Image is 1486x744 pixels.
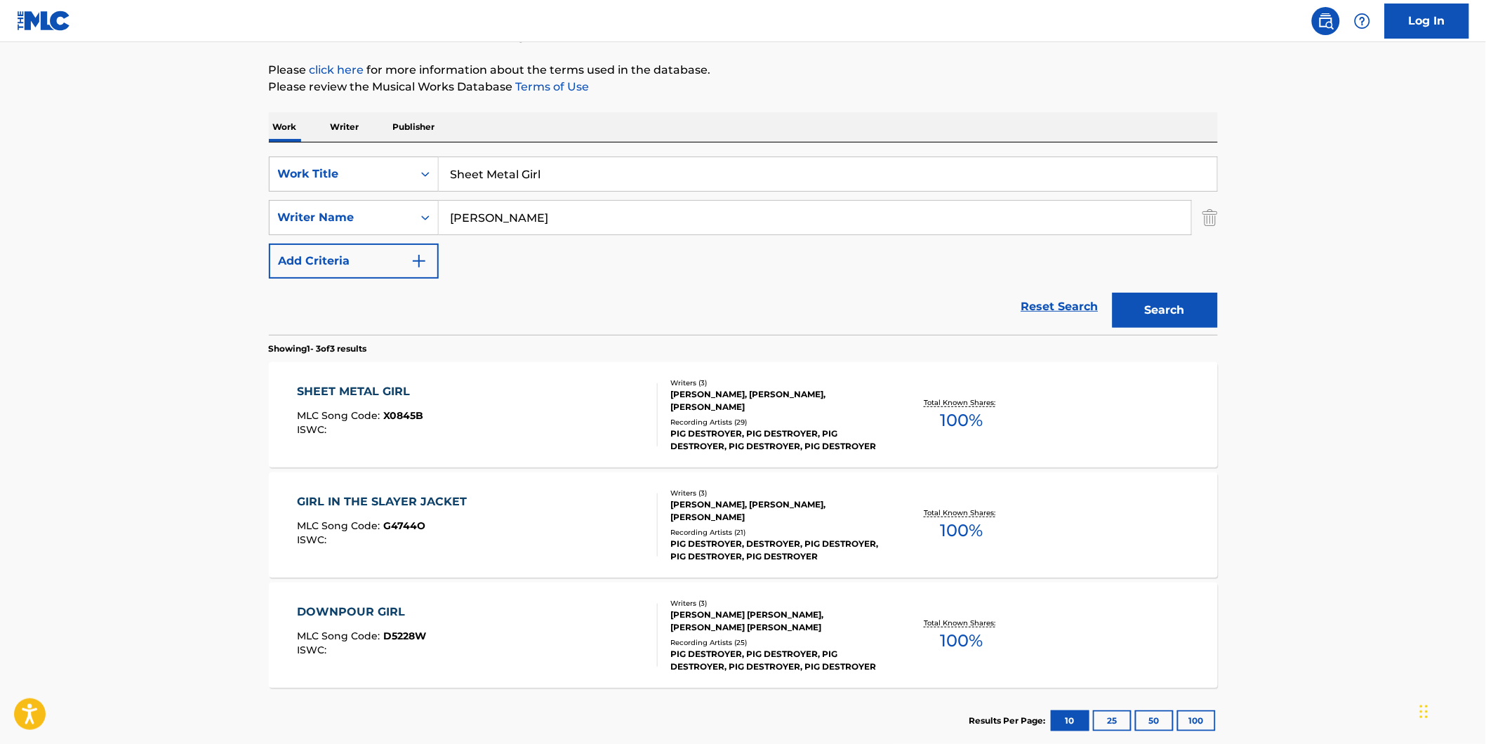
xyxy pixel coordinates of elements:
[671,388,883,413] div: [PERSON_NAME], [PERSON_NAME], [PERSON_NAME]
[310,63,364,77] a: click here
[269,79,1218,95] p: Please review the Musical Works Database
[1348,7,1376,35] div: Help
[671,417,883,427] div: Recording Artists ( 29 )
[1318,13,1334,29] img: search
[1385,4,1469,39] a: Log In
[269,157,1218,335] form: Search Form
[671,527,883,538] div: Recording Artists ( 21 )
[1354,13,1371,29] img: help
[1014,291,1106,322] a: Reset Search
[297,533,330,546] span: ISWC :
[924,618,1000,628] p: Total Known Shares:
[1420,691,1428,733] div: Drag
[1312,7,1340,35] a: Public Search
[671,598,883,609] div: Writers ( 3 )
[269,362,1218,467] a: SHEET METAL GIRLMLC Song Code:X0845BISWC:Writers (3)[PERSON_NAME], [PERSON_NAME], [PERSON_NAME]Re...
[297,383,423,400] div: SHEET METAL GIRL
[1202,200,1218,235] img: Delete Criterion
[326,112,364,142] p: Writer
[17,11,71,31] img: MLC Logo
[671,648,883,673] div: PIG DESTROYER, PIG DESTROYER, PIG DESTROYER, PIG DESTROYER, PIG DESTROYER
[671,498,883,524] div: [PERSON_NAME], [PERSON_NAME], [PERSON_NAME]
[1135,710,1174,731] button: 50
[411,253,427,270] img: 9d2ae6d4665cec9f34b9.svg
[269,244,439,279] button: Add Criteria
[941,408,983,433] span: 100 %
[269,112,301,142] p: Work
[297,423,330,436] span: ISWC :
[278,209,404,226] div: Writer Name
[513,80,590,93] a: Terms of Use
[1051,710,1089,731] button: 10
[278,166,404,182] div: Work Title
[924,507,1000,518] p: Total Known Shares:
[924,397,1000,408] p: Total Known Shares:
[1416,677,1486,744] iframe: Chat Widget
[671,538,883,563] div: PIG DESTROYER, DESTROYER, PIG DESTROYER, PIG DESTROYER, PIG DESTROYER
[269,583,1218,688] a: DOWNPOUR GIRLMLC Song Code:D5228WISWC:Writers (3)[PERSON_NAME] [PERSON_NAME], [PERSON_NAME] [PERS...
[671,637,883,648] div: Recording Artists ( 25 )
[269,343,367,355] p: Showing 1 - 3 of 3 results
[941,628,983,653] span: 100 %
[969,715,1049,727] p: Results Per Page:
[297,604,426,620] div: DOWNPOUR GIRL
[671,427,883,453] div: PIG DESTROYER, PIG DESTROYER, PIG DESTROYER, PIG DESTROYER, PIG DESTROYER
[1177,710,1216,731] button: 100
[297,644,330,656] span: ISWC :
[269,62,1218,79] p: Please for more information about the terms used in the database.
[383,630,426,642] span: D5228W
[383,409,423,422] span: X0845B
[389,112,439,142] p: Publisher
[1113,293,1218,328] button: Search
[671,609,883,634] div: [PERSON_NAME] [PERSON_NAME], [PERSON_NAME] [PERSON_NAME]
[297,630,383,642] span: MLC Song Code :
[297,493,474,510] div: GIRL IN THE SLAYER JACKET
[941,518,983,543] span: 100 %
[671,378,883,388] div: Writers ( 3 )
[383,519,425,532] span: G4744O
[269,472,1218,578] a: GIRL IN THE SLAYER JACKETMLC Song Code:G4744OISWC:Writers (3)[PERSON_NAME], [PERSON_NAME], [PERSO...
[297,409,383,422] span: MLC Song Code :
[671,488,883,498] div: Writers ( 3 )
[1093,710,1132,731] button: 25
[297,519,383,532] span: MLC Song Code :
